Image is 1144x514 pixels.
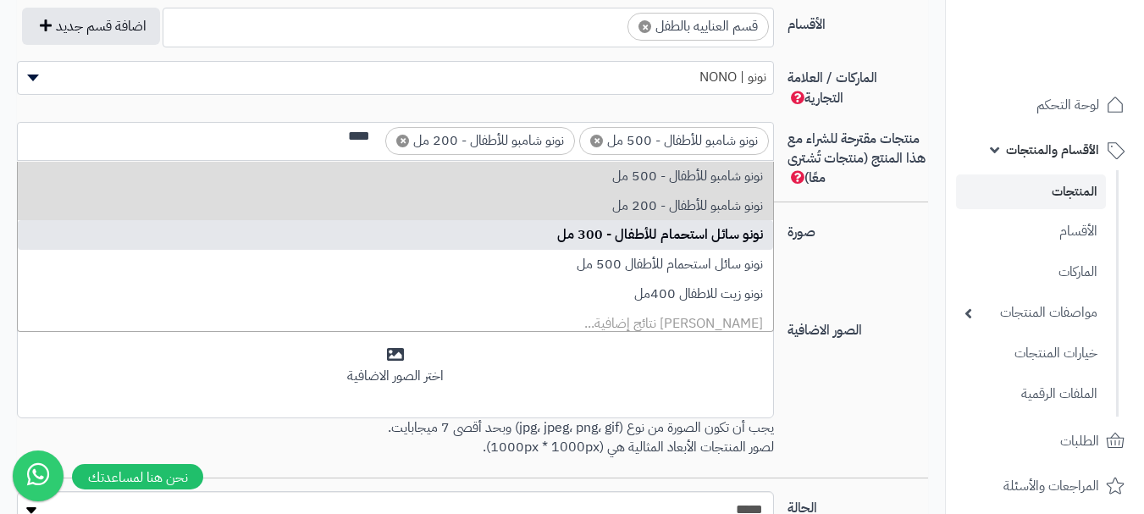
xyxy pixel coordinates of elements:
[781,313,935,340] label: الصور الاضافية
[638,20,651,33] span: ×
[1036,93,1099,117] span: لوحة التحكم
[18,191,773,221] li: نونو شامبو للأطفال - 200 مل
[627,13,769,41] li: قسم العناييه بالطفل
[1003,474,1099,498] span: المراجعات والأسئلة
[590,135,603,147] span: ×
[396,135,409,147] span: ×
[28,367,763,386] div: اختر الصور الاضافية
[22,8,160,45] button: اضافة قسم جديد
[788,68,877,108] span: الماركات / العلامة التجارية
[18,279,773,309] li: نونو زيت للاطفال 400مل
[18,220,773,250] li: نونو سائل استحمام للأطفال - 300 مل
[956,376,1106,412] a: الملفات الرقمية
[1006,138,1099,162] span: الأقسام والمنتجات
[956,335,1106,372] a: خيارات المنتجات
[788,129,926,189] span: منتجات مقترحة للشراء مع هذا المنتج (منتجات تُشترى معًا)
[956,213,1106,250] a: الأقسام
[18,64,773,90] span: نونو | NONO
[385,127,575,155] li: نونو شامبو للأطفال - 200 مل
[17,418,774,457] p: يجب أن تكون الصورة من نوع (jpg، jpeg، png، gif) وبحد أقصى 7 ميجابايت. لصور المنتجات الأبعاد المثا...
[18,162,773,191] li: نونو شامبو للأطفال - 500 مل
[579,127,769,155] li: نونو شامبو للأطفال - 500 مل
[781,215,935,242] label: صورة
[956,85,1134,125] a: لوحة التحكم
[956,174,1106,209] a: المنتجات
[956,421,1134,461] a: الطلبات
[17,61,774,95] span: نونو | NONO
[18,309,773,339] li: [PERSON_NAME] نتائج إضافية...
[781,8,935,35] label: الأقسام
[956,254,1106,290] a: الماركات
[956,295,1106,331] a: مواصفات المنتجات
[18,250,773,279] li: نونو سائل استحمام للأطفال 500 مل
[1060,429,1099,453] span: الطلبات
[956,466,1134,506] a: المراجعات والأسئلة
